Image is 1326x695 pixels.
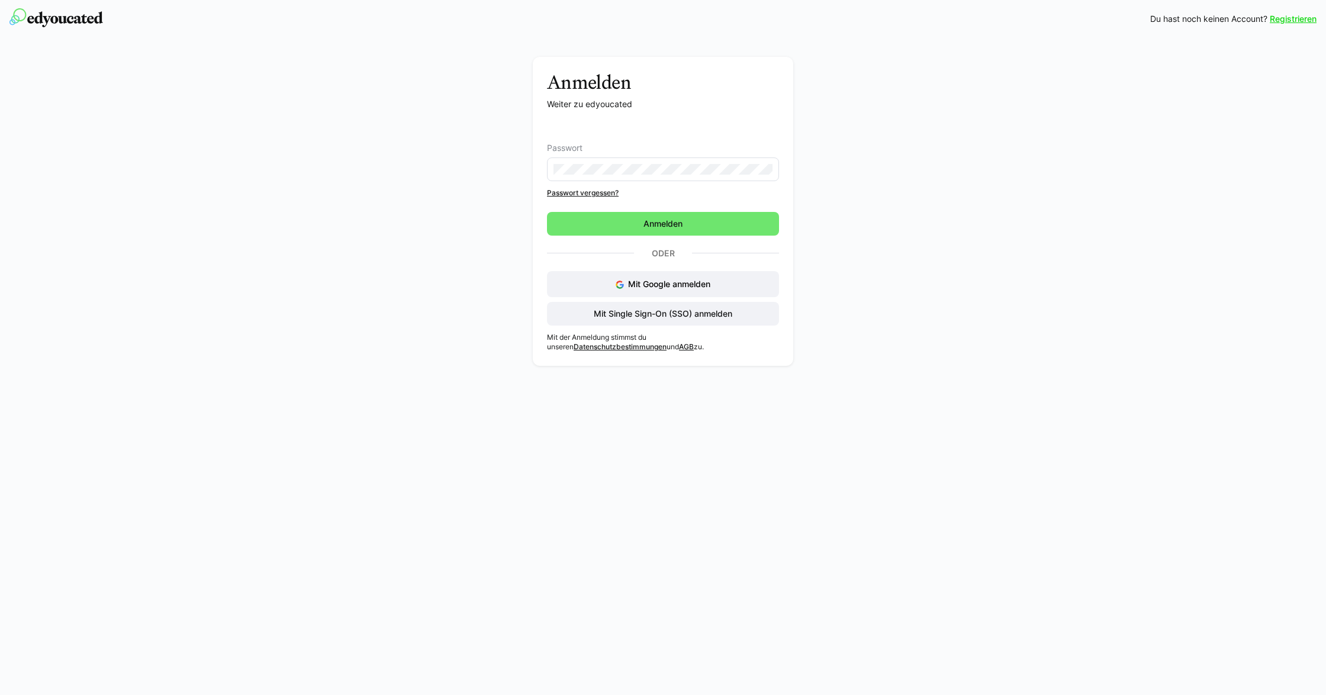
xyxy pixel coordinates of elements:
[547,212,779,236] button: Anmelden
[634,245,692,262] p: Oder
[547,302,779,326] button: Mit Single Sign-On (SSO) anmelden
[592,308,734,320] span: Mit Single Sign-On (SSO) anmelden
[574,342,667,351] a: Datenschutzbestimmungen
[547,188,779,198] a: Passwort vergessen?
[547,333,779,352] p: Mit der Anmeldung stimmst du unseren und zu.
[9,8,103,27] img: edyoucated
[1270,13,1317,25] a: Registrieren
[1150,13,1267,25] span: Du hast noch keinen Account?
[628,279,710,289] span: Mit Google anmelden
[547,143,582,153] span: Passwort
[642,218,684,230] span: Anmelden
[547,271,779,297] button: Mit Google anmelden
[547,98,779,110] p: Weiter zu edyoucated
[679,342,694,351] a: AGB
[547,71,779,94] h3: Anmelden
